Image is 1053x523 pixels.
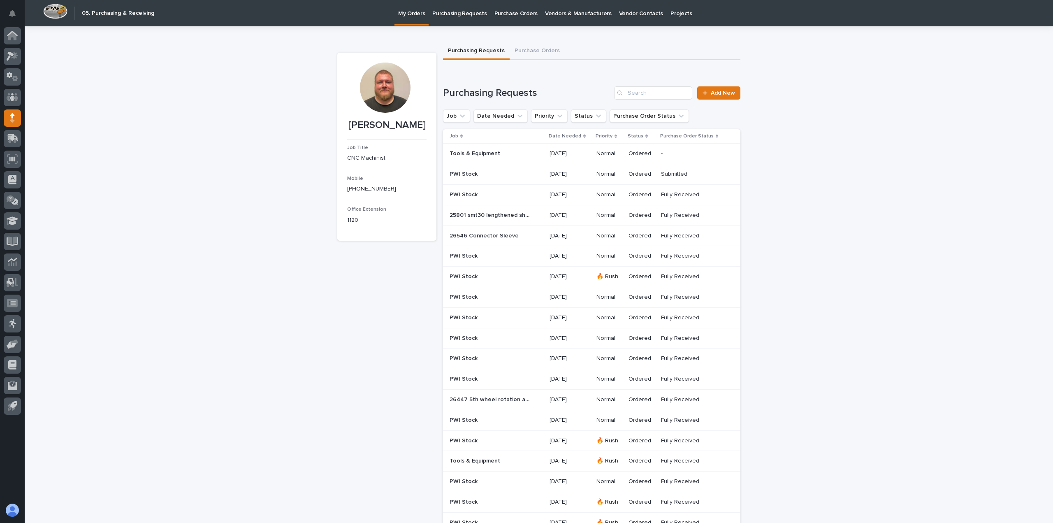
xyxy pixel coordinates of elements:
[596,314,622,321] p: Normal
[550,478,590,485] p: [DATE]
[661,415,701,424] p: Fully Received
[82,10,154,17] h2: 05. Purchasing & Receiving
[443,410,740,430] tr: PWI StockPWI Stock [DATE]NormalOrderedFully ReceivedFully Received
[550,150,590,157] p: [DATE]
[629,499,655,506] p: Ordered
[550,499,590,506] p: [DATE]
[550,294,590,301] p: [DATE]
[661,190,701,198] p: Fully Received
[596,335,622,342] p: Normal
[347,216,427,225] p: 1120
[450,456,502,465] p: Tools & Equipment
[550,273,590,280] p: [DATE]
[596,458,622,465] p: 🔥 Rush
[629,212,655,219] p: Ordered
[661,333,701,342] p: Fully Received
[711,90,735,96] span: Add New
[450,231,520,239] p: 26546 Connector Sleeve
[450,313,479,321] p: PWI Stock
[596,396,622,403] p: Normal
[661,456,701,465] p: Fully Received
[596,191,622,198] p: Normal
[596,478,622,485] p: Normal
[450,169,479,178] p: PWI Stock
[661,210,701,219] p: Fully Received
[443,164,740,185] tr: PWI StockPWI Stock [DATE]NormalOrderedSubmittedSubmitted
[550,355,590,362] p: [DATE]
[661,149,664,157] p: -
[347,186,396,192] a: [PHONE_NUMBER]
[443,349,740,369] tr: PWI StockPWI Stock [DATE]NormalOrderedFully ReceivedFully Received
[596,376,622,383] p: Normal
[450,395,533,403] p: 26447 5th wheel rotation assembly
[629,314,655,321] p: Ordered
[661,292,701,301] p: Fully Received
[443,287,740,307] tr: PWI StockPWI Stock [DATE]NormalOrderedFully ReceivedFully Received
[443,43,510,60] button: Purchasing Requests
[661,231,701,239] p: Fully Received
[629,150,655,157] p: Ordered
[550,458,590,465] p: [DATE]
[450,190,479,198] p: PWI Stock
[450,497,479,506] p: PWI Stock
[629,458,655,465] p: Ordered
[347,176,363,181] span: Mobile
[550,212,590,219] p: [DATE]
[629,437,655,444] p: Ordered
[450,210,533,219] p: 25801 smt30 lengthened shaft
[450,251,479,260] p: PWI Stock
[347,145,368,150] span: Job Title
[596,171,622,178] p: Normal
[443,430,740,451] tr: PWI StockPWI Stock [DATE]🔥 RushOrderedFully ReceivedFully Received
[596,232,622,239] p: Normal
[450,436,479,444] p: PWI Stock
[697,86,740,100] a: Add New
[629,232,655,239] p: Ordered
[347,207,386,212] span: Office Extension
[347,119,427,131] p: [PERSON_NAME]
[661,497,701,506] p: Fully Received
[10,10,21,23] div: Notifications
[628,132,643,141] p: Status
[443,389,740,410] tr: 26447 5th wheel rotation assembly26447 5th wheel rotation assembly [DATE]NormalOrderedFully Recei...
[661,374,701,383] p: Fully Received
[610,109,689,123] button: Purchase Order Status
[550,253,590,260] p: [DATE]
[629,294,655,301] p: Ordered
[596,417,622,424] p: Normal
[550,376,590,383] p: [DATE]
[661,477,701,485] p: Fully Received
[550,396,590,403] p: [DATE]
[629,171,655,178] p: Ordered
[629,355,655,362] p: Ordered
[661,395,701,403] p: Fully Received
[443,87,611,99] h1: Purchasing Requests
[629,253,655,260] p: Ordered
[450,272,479,280] p: PWI Stock
[629,191,655,198] p: Ordered
[443,307,740,328] tr: PWI StockPWI Stock [DATE]NormalOrderedFully ReceivedFully Received
[550,335,590,342] p: [DATE]
[660,132,714,141] p: Purchase Order Status
[550,232,590,239] p: [DATE]
[629,273,655,280] p: Ordered
[443,451,740,472] tr: Tools & EquipmentTools & Equipment [DATE]🔥 RushOrderedFully ReceivedFully Received
[629,335,655,342] p: Ordered
[596,273,622,280] p: 🔥 Rush
[614,86,692,100] input: Search
[450,292,479,301] p: PWI Stock
[450,353,479,362] p: PWI Stock
[473,109,528,123] button: Date Needed
[450,149,502,157] p: Tools & Equipment
[596,294,622,301] p: Normal
[661,251,701,260] p: Fully Received
[629,376,655,383] p: Ordered
[596,355,622,362] p: Normal
[550,417,590,424] p: [DATE]
[596,212,622,219] p: Normal
[661,313,701,321] p: Fully Received
[443,369,740,390] tr: PWI StockPWI Stock [DATE]NormalOrderedFully ReceivedFully Received
[510,43,565,60] button: Purchase Orders
[531,109,568,123] button: Priority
